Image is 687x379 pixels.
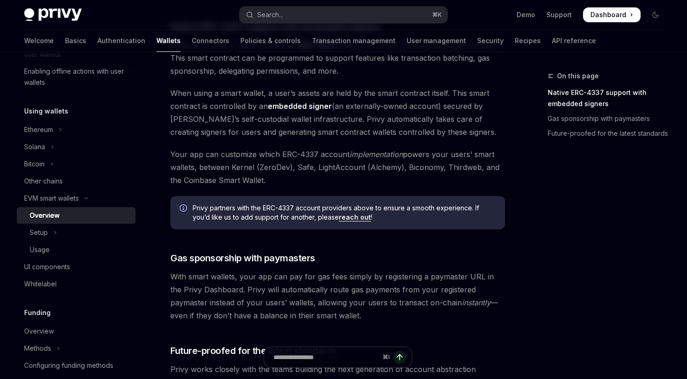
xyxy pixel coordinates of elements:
span: Privy partners with the ERC-4337 account providers above to ensure a smooth experience. If you’d ... [193,203,496,222]
a: Security [477,30,504,52]
span: When using a smart wallet, a user’s assets are held by the smart contract itself. This smart cont... [170,87,505,139]
a: Native ERC-4337 support with embedded signers [548,85,670,111]
button: Toggle dark mode [648,7,663,22]
a: Authentication [97,30,145,52]
div: Enabling offline actions with user wallets [24,66,130,88]
button: Toggle Bitcoin section [17,156,136,172]
a: Overview [17,323,136,340]
a: reach out [339,213,371,221]
div: Setup [30,227,48,238]
div: Configuring funding methods [24,360,113,371]
a: Enabling offline actions with user wallets [17,63,136,91]
span: Gas sponsorship with paymasters [170,252,315,265]
svg: Info [180,204,189,214]
a: Usage [17,241,136,258]
div: UI components [24,261,70,272]
button: Toggle Solana section [17,139,136,155]
div: EVM smart wallets [24,193,79,204]
a: UI components [17,259,136,275]
span: Your app can customize which ERC-4337 account powers your users’ smart wallets, between Kernel (Z... [170,148,505,187]
button: Open search [240,6,447,23]
div: Overview [30,210,59,221]
a: Transaction management [312,30,395,52]
a: Welcome [24,30,54,52]
div: Usage [30,244,50,255]
img: dark logo [24,8,82,21]
em: implementation [350,150,403,159]
button: Toggle Methods section [17,340,136,357]
span: Dashboard [590,10,626,19]
em: instantly [462,298,491,307]
button: Toggle Setup section [17,224,136,241]
a: Policies & controls [240,30,301,52]
a: Whitelabel [17,276,136,292]
input: Ask a question... [273,347,379,367]
div: Solana [24,141,45,152]
a: Connectors [192,30,229,52]
span: On this page [557,70,599,82]
a: Future-proofed for the latest standards [548,126,670,141]
div: Ethereum [24,124,53,135]
a: Configuring funding methods [17,357,136,374]
div: Search... [257,9,283,20]
a: User management [407,30,466,52]
button: Toggle EVM smart wallets section [17,190,136,207]
a: API reference [552,30,596,52]
div: Overview [24,326,54,337]
a: Basics [65,30,86,52]
h5: Funding [24,307,51,318]
button: Toggle Ethereum section [17,121,136,138]
div: Methods [24,343,51,354]
button: Send message [393,351,406,364]
div: Other chains [24,176,63,187]
span: ⌘ K [432,11,442,19]
a: Dashboard [583,7,641,22]
span: With smart wallets, your app can pay for gas fees simply by registering a paymaster URL in the Pr... [170,270,505,322]
h5: Using wallets [24,106,68,117]
a: Other chains [17,173,136,189]
a: Recipes [515,30,541,52]
a: Demo [517,10,535,19]
div: Whitelabel [24,278,57,290]
a: Support [546,10,572,19]
a: Wallets [156,30,181,52]
strong: embedded signer [268,101,332,111]
div: Bitcoin [24,158,45,170]
a: Gas sponsorship with paymasters [548,111,670,126]
span: Under the hood, a smart wallet is an -compatible smart contract deployed onchain. This smart cont... [170,38,505,77]
a: Overview [17,207,136,224]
